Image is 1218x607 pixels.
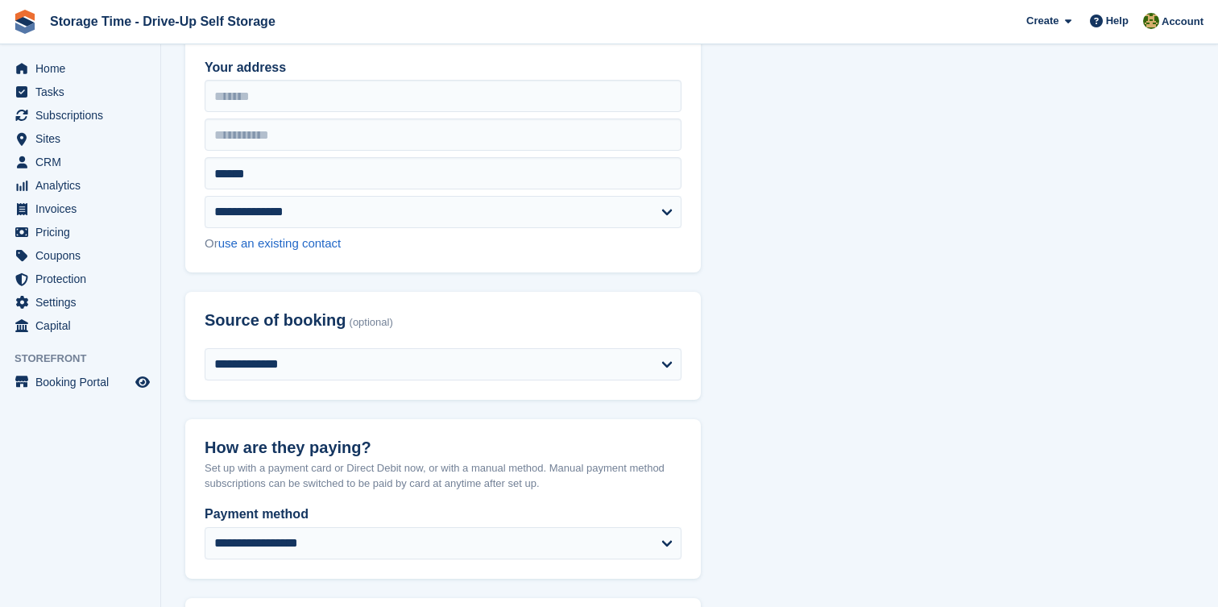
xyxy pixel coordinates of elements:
span: Coupons [35,244,132,267]
span: Source of booking [205,311,346,330]
a: Preview store [133,372,152,392]
span: Home [35,57,132,80]
span: (optional) [350,317,393,329]
a: menu [8,57,152,80]
span: Subscriptions [35,104,132,127]
a: menu [8,151,152,173]
a: menu [8,221,152,243]
a: menu [8,127,152,150]
a: menu [8,104,152,127]
a: menu [8,291,152,314]
a: menu [8,268,152,290]
span: Account [1162,14,1203,30]
span: Settings [35,291,132,314]
span: Capital [35,314,132,337]
span: Protection [35,268,132,290]
a: menu [8,371,152,393]
span: Sites [35,127,132,150]
a: menu [8,81,152,103]
span: Tasks [35,81,132,103]
span: Create [1026,13,1058,29]
img: Zain Sarwar [1143,13,1159,29]
a: Storage Time - Drive-Up Self Storage [43,8,282,35]
span: Booking Portal [35,371,132,393]
span: CRM [35,151,132,173]
span: Help [1106,13,1129,29]
label: Payment method [205,505,681,524]
a: menu [8,197,152,220]
label: Your address [205,58,681,77]
img: stora-icon-8386f47178a22dfd0bd8f6a31ec36ba5ce8667c1dd55bd0f319d3a0aa187defe.svg [13,10,37,34]
p: Set up with a payment card or Direct Debit now, or with a manual method. Manual payment method su... [205,460,681,492]
div: Or [205,235,681,253]
a: menu [8,314,152,337]
a: menu [8,174,152,197]
span: Invoices [35,197,132,220]
span: Storefront [14,351,160,367]
a: menu [8,244,152,267]
a: use an existing contact [218,236,342,250]
span: Pricing [35,221,132,243]
span: Analytics [35,174,132,197]
h2: How are they paying? [205,439,681,457]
